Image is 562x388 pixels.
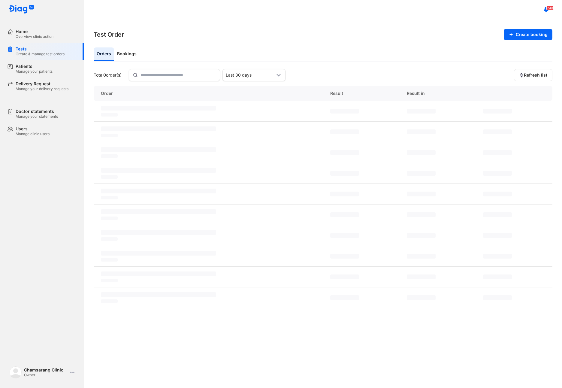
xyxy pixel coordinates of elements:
div: Home [16,29,53,34]
div: Owner [24,373,67,377]
span: 240 [546,6,554,10]
span: ‌ [330,192,359,196]
span: ‌ [101,217,118,220]
span: ‌ [407,171,436,176]
div: Doctor statements [16,109,58,114]
div: Chamsarang Clinic [24,367,67,373]
span: ‌ [483,254,512,259]
span: ‌ [483,171,512,176]
div: Create & manage test orders [16,52,65,56]
span: ‌ [101,292,216,297]
div: Total order(s) [94,72,122,78]
div: Tests [16,46,65,52]
span: ‌ [330,274,359,279]
span: ‌ [101,237,118,241]
span: ‌ [483,129,512,134]
span: ‌ [330,171,359,176]
span: ‌ [330,109,359,114]
span: ‌ [483,192,512,196]
span: ‌ [101,189,216,193]
div: Patients [16,64,53,69]
div: Manage clinic users [16,132,50,136]
div: Manage your statements [16,114,58,119]
span: ‌ [407,233,436,238]
span: ‌ [101,126,216,131]
span: ‌ [101,175,118,179]
div: Order [94,86,323,101]
span: ‌ [483,212,512,217]
span: ‌ [407,109,436,114]
span: ‌ [101,299,118,303]
span: ‌ [101,168,216,173]
span: ‌ [101,106,216,111]
span: ‌ [483,233,512,238]
div: Result [323,86,400,101]
span: ‌ [407,192,436,196]
span: ‌ [101,154,118,158]
span: ‌ [101,134,118,137]
span: ‌ [330,129,359,134]
img: logo [8,5,34,14]
span: ‌ [407,212,436,217]
div: Orders [94,47,114,61]
span: ‌ [101,279,118,282]
div: Result in [400,86,476,101]
span: ‌ [330,233,359,238]
h3: Test Order [94,30,124,39]
div: Bookings [114,47,140,61]
span: ‌ [101,258,118,262]
span: ‌ [101,113,118,117]
div: Overview clinic action [16,34,53,39]
span: ‌ [330,212,359,217]
span: ‌ [407,295,436,300]
span: ‌ [101,230,216,235]
span: ‌ [330,295,359,300]
span: ‌ [330,150,359,155]
div: Manage your delivery requests [16,86,68,91]
div: Delivery Request [16,81,68,86]
button: Create booking [504,29,552,40]
span: ‌ [483,274,512,279]
span: ‌ [407,254,436,259]
div: Last 30 days [226,72,275,78]
span: ‌ [483,295,512,300]
span: ‌ [101,209,216,214]
span: Refresh list [524,72,547,78]
span: ‌ [330,254,359,259]
span: ‌ [483,109,512,114]
span: ‌ [101,251,216,256]
div: Users [16,126,50,132]
span: ‌ [407,274,436,279]
span: ‌ [101,147,216,152]
span: ‌ [407,129,436,134]
span: ‌ [101,271,216,276]
span: ‌ [483,150,512,155]
div: Manage your patients [16,69,53,74]
img: logo [10,366,22,378]
button: Refresh list [514,69,552,81]
span: ‌ [407,150,436,155]
span: 0 [103,72,106,77]
span: ‌ [101,196,118,199]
